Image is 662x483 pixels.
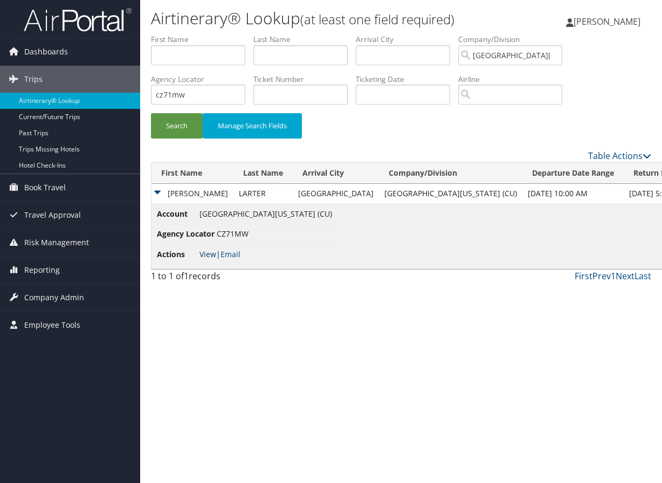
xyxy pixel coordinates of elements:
a: Table Actions [588,150,651,162]
span: [PERSON_NAME] [574,16,640,27]
a: First [575,270,592,282]
td: [GEOGRAPHIC_DATA] [293,184,379,203]
span: Book Travel [24,174,66,201]
th: Last Name: activate to sort column ascending [233,163,293,184]
span: [GEOGRAPHIC_DATA][US_STATE] (CU) [199,209,332,219]
span: Risk Management [24,229,89,256]
small: (at least one field required) [300,10,454,28]
th: Company/Division [379,163,522,184]
a: 1 [611,270,616,282]
span: 1 [184,270,189,282]
label: Agency Locator [151,74,253,85]
td: [DATE] 10:00 AM [522,184,624,203]
button: Search [151,113,203,139]
h1: Airtinerary® Lookup [151,7,485,30]
span: Travel Approval [24,202,81,229]
label: Arrival City [356,34,458,45]
a: View [199,249,216,259]
span: Actions [157,249,197,260]
th: Departure Date Range: activate to sort column ascending [522,163,624,184]
a: Last [635,270,651,282]
span: CZ71MW [217,229,249,239]
a: Next [616,270,635,282]
td: [GEOGRAPHIC_DATA][US_STATE] (CU) [379,184,522,203]
div: 1 to 1 of records [151,270,264,288]
a: Prev [592,270,611,282]
td: [PERSON_NAME] [151,184,233,203]
label: Company/Division [458,34,570,45]
span: Dashboards [24,38,68,65]
span: Account [157,208,197,220]
span: Employee Tools [24,312,80,339]
a: Email [220,249,240,259]
a: [PERSON_NAME] [566,5,651,38]
span: Reporting [24,257,60,284]
button: Manage Search Fields [203,113,302,139]
img: airportal-logo.png [24,7,132,32]
label: Last Name [253,34,356,45]
label: Airline [458,74,570,85]
th: First Name: activate to sort column ascending [151,163,233,184]
label: First Name [151,34,253,45]
span: Trips [24,66,43,93]
th: Arrival City: activate to sort column ascending [293,163,379,184]
td: LARTER [233,184,293,203]
span: Agency Locator [157,228,215,240]
span: Company Admin [24,284,84,311]
label: Ticket Number [253,74,356,85]
label: Ticketing Date [356,74,458,85]
span: | [199,249,240,259]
